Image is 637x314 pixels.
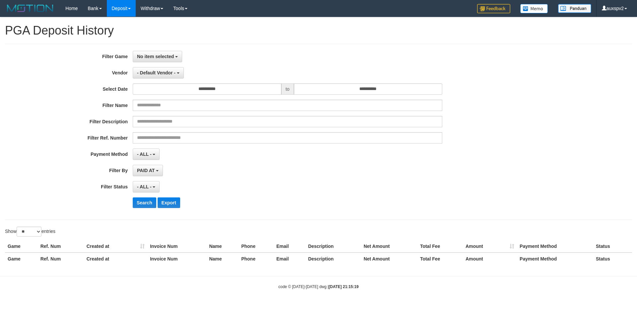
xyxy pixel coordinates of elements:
[137,70,176,75] span: - Default Vendor -
[463,240,517,253] th: Amount
[239,240,274,253] th: Phone
[417,253,463,265] th: Total Fee
[147,253,206,265] th: Invoice Num
[147,240,206,253] th: Invoice Num
[520,4,548,13] img: Button%20Memo.svg
[5,24,632,37] h1: PGA Deposit History
[593,253,632,265] th: Status
[137,152,152,157] span: - ALL -
[137,184,152,189] span: - ALL -
[329,284,359,289] strong: [DATE] 21:15:19
[517,253,593,265] th: Payment Method
[5,3,55,13] img: MOTION_logo.png
[38,253,84,265] th: Ref. Num
[133,181,160,192] button: - ALL -
[593,240,632,253] th: Status
[274,240,306,253] th: Email
[281,83,294,95] span: to
[361,253,417,265] th: Net Amount
[133,67,184,78] button: - Default Vendor -
[558,4,591,13] img: panduan.png
[206,240,239,253] th: Name
[133,197,156,208] button: Search
[517,240,593,253] th: Payment Method
[137,168,155,173] span: PAID AT
[463,253,517,265] th: Amount
[84,240,147,253] th: Created at
[306,253,361,265] th: Description
[274,253,306,265] th: Email
[306,240,361,253] th: Description
[133,149,160,160] button: - ALL -
[133,51,182,62] button: No item selected
[137,54,174,59] span: No item selected
[5,240,38,253] th: Game
[361,240,417,253] th: Net Amount
[5,253,38,265] th: Game
[17,227,41,237] select: Showentries
[239,253,274,265] th: Phone
[278,284,359,289] small: code © [DATE]-[DATE] dwg |
[133,165,163,176] button: PAID AT
[38,240,84,253] th: Ref. Num
[477,4,510,13] img: Feedback.jpg
[84,253,147,265] th: Created at
[5,227,55,237] label: Show entries
[206,253,239,265] th: Name
[158,197,180,208] button: Export
[417,240,463,253] th: Total Fee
